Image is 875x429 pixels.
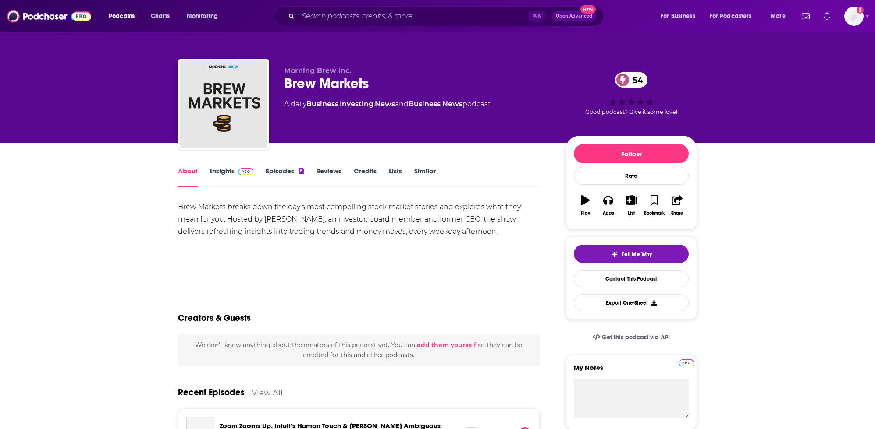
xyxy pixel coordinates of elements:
[671,211,683,216] div: Share
[798,9,813,24] a: Show notifications dropdown
[414,167,436,187] a: Similar
[284,67,351,75] span: Morning Brew Inc.
[661,10,695,22] span: For Business
[580,5,596,14] span: New
[679,358,694,366] a: Pro website
[178,313,251,324] h2: Creators & Guests
[585,109,677,115] span: Good podcast? Give it some love!
[844,7,864,26] button: Show profile menu
[178,167,198,187] a: About
[181,9,229,23] button: open menu
[611,251,618,258] img: tell me why sparkle
[574,270,689,287] a: Contact This Podcast
[151,10,170,22] span: Charts
[566,67,697,121] div: 54Good podcast? Give it some love!
[103,9,146,23] button: open menu
[844,7,864,26] span: Logged in as ellerylsmith123
[375,100,395,108] a: News
[615,72,647,88] a: 54
[373,100,375,108] span: ,
[771,10,786,22] span: More
[643,190,665,221] button: Bookmark
[620,190,643,221] button: List
[145,9,175,23] a: Charts
[624,72,647,88] span: 54
[178,201,540,238] div: Brew Markets breaks down the day’s most compelling stock market stories and explores what they me...
[556,14,592,18] span: Open Advanced
[282,6,612,26] div: Search podcasts, credits, & more...
[820,9,834,24] a: Show notifications dropdown
[574,245,689,263] button: tell me why sparkleTell Me Why
[581,211,590,216] div: Play
[644,211,665,216] div: Bookmark
[178,387,245,398] a: Recent Episodes
[586,327,677,348] a: Get this podcast via API
[299,168,304,174] div: 6
[340,100,373,108] a: Investing
[354,167,377,187] a: Credits
[238,168,253,175] img: Podchaser Pro
[529,11,545,22] span: ⌘ K
[210,167,253,187] a: InsightsPodchaser Pro
[603,211,614,216] div: Apps
[704,9,765,23] button: open menu
[574,167,689,185] div: Rate
[409,100,462,108] a: Business News
[654,9,706,23] button: open menu
[602,334,670,341] span: Get this podcast via API
[710,10,752,22] span: For Podcasters
[597,190,619,221] button: Apps
[389,167,402,187] a: Lists
[666,190,689,221] button: Share
[298,9,529,23] input: Search podcasts, credits, & more...
[628,211,635,216] div: List
[316,167,341,187] a: Reviews
[552,11,596,21] button: Open AdvancedNew
[679,359,694,366] img: Podchaser Pro
[284,99,491,109] div: A daily podcast
[574,363,689,379] label: My Notes
[7,8,91,25] img: Podchaser - Follow, Share and Rate Podcasts
[180,60,267,148] img: Brew Markets
[266,167,304,187] a: Episodes6
[844,7,864,26] img: User Profile
[306,100,338,108] a: Business
[857,7,864,14] svg: Add a profile image
[765,9,797,23] button: open menu
[417,341,476,348] button: add them yourself
[622,251,652,258] span: Tell Me Why
[195,341,522,359] span: We don't know anything about the creators of this podcast yet . You can so they can be credited f...
[395,100,409,108] span: and
[338,100,340,108] span: ,
[252,388,283,397] a: View All
[574,190,597,221] button: Play
[574,294,689,311] button: Export One-Sheet
[187,10,218,22] span: Monitoring
[109,10,135,22] span: Podcasts
[574,144,689,163] button: Follow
